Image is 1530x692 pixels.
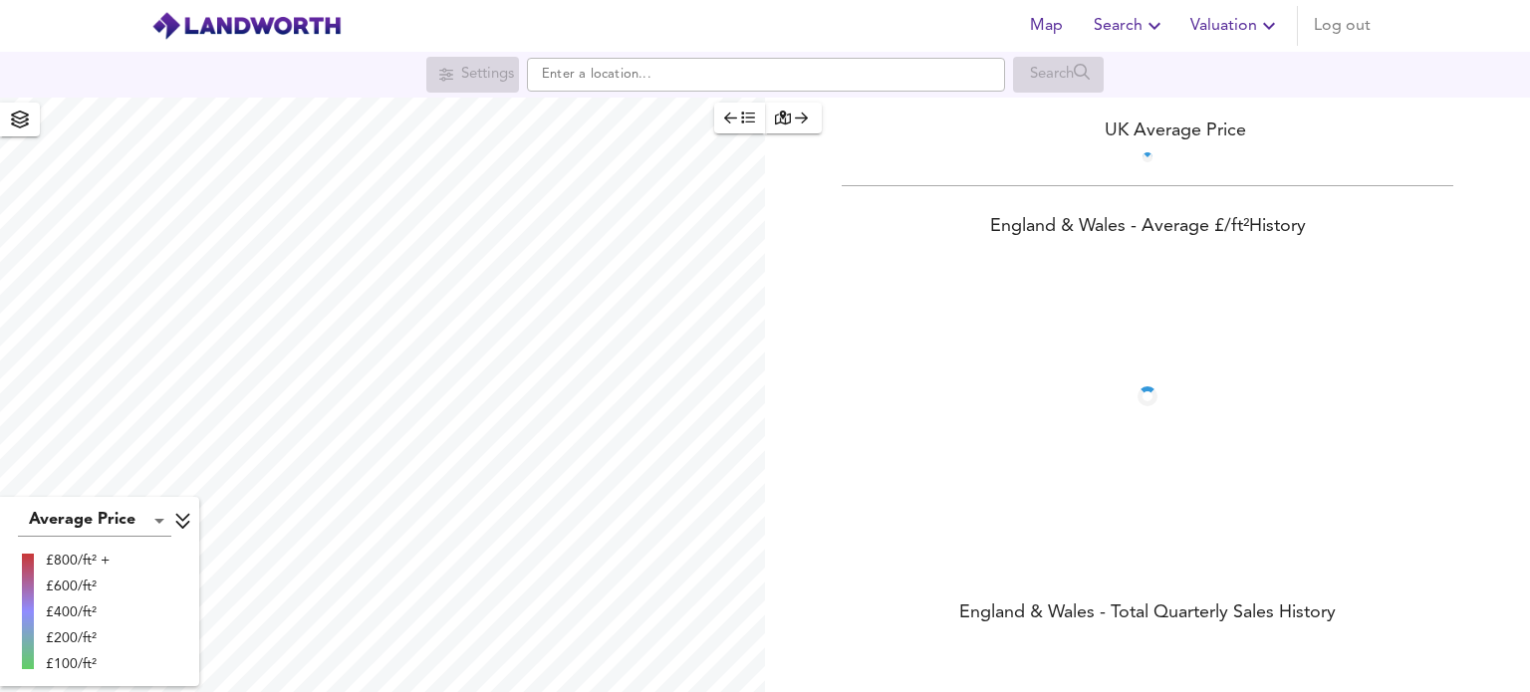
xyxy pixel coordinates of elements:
div: £100/ft² [46,654,110,674]
button: Search [1086,6,1174,46]
span: Map [1022,12,1070,40]
div: £800/ft² + [46,551,110,571]
div: England & Wales - Average £/ ft² History [765,214,1530,242]
span: Log out [1314,12,1371,40]
span: Search [1094,12,1166,40]
div: Search for a location first or explore the map [426,57,519,93]
img: logo [151,11,342,41]
div: £200/ft² [46,628,110,648]
div: Average Price [18,505,171,537]
div: England & Wales - Total Quarterly Sales History [765,600,1530,628]
div: £600/ft² [46,577,110,596]
input: Enter a location... [527,58,1005,92]
button: Log out [1306,6,1379,46]
div: Search for a location first or explore the map [1013,57,1104,93]
div: £400/ft² [46,602,110,622]
button: Valuation [1182,6,1289,46]
span: Valuation [1190,12,1281,40]
button: Map [1014,6,1078,46]
div: UK Average Price [765,117,1530,144]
